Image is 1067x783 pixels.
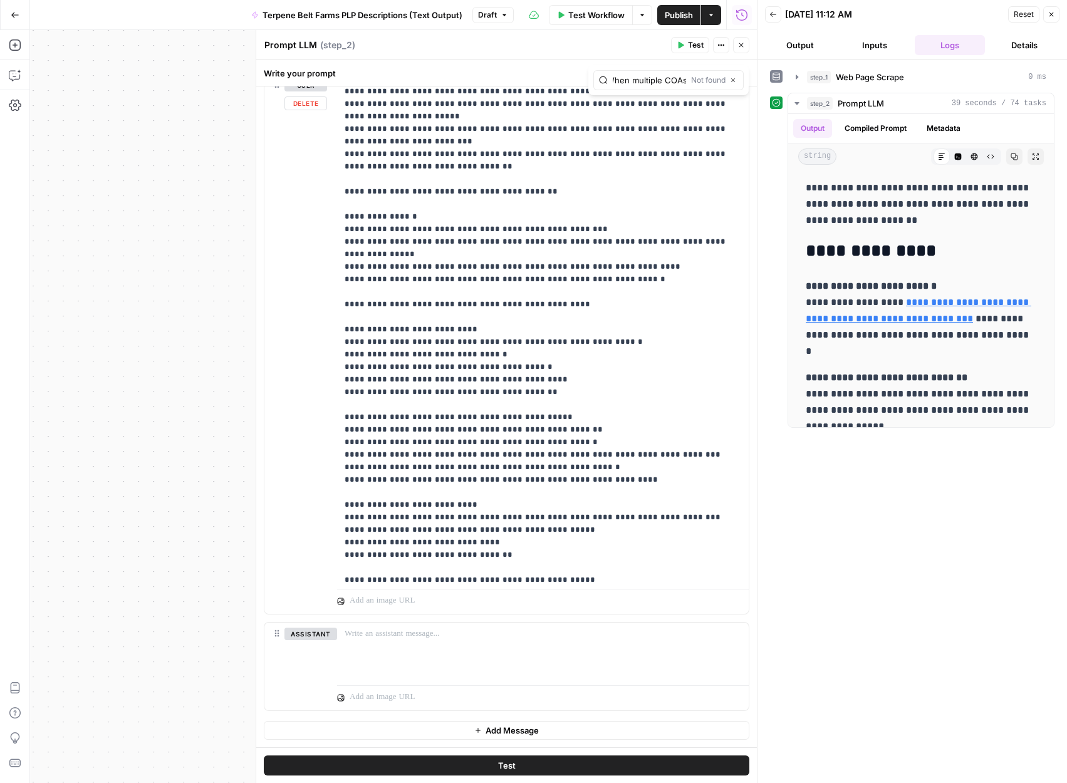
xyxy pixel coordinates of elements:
[264,721,749,740] button: Add Message
[498,759,516,772] span: Test
[1008,6,1039,23] button: Reset
[836,71,904,83] span: Web Page Scrape
[788,114,1054,427] div: 39 seconds / 74 tasks
[486,724,539,737] span: Add Message
[264,39,317,51] textarea: Prompt LLM
[1028,71,1046,83] span: 0 ms
[915,35,985,55] button: Logs
[807,97,833,110] span: step_2
[568,9,625,21] span: Test Workflow
[840,35,910,55] button: Inputs
[264,755,749,775] button: Test
[284,96,327,110] button: Delete
[788,67,1054,87] button: 0 ms
[1014,9,1034,20] span: Reset
[264,623,327,710] div: assistant
[472,7,514,23] button: Draft
[549,5,632,25] button: Test Workflow
[691,75,726,86] span: Not found
[837,119,914,138] button: Compiled Prompt
[613,74,686,86] input: Search
[793,119,832,138] button: Output
[952,98,1046,109] span: 39 seconds / 74 tasks
[688,39,704,51] span: Test
[838,97,884,110] span: Prompt LLM
[478,9,497,21] span: Draft
[284,628,337,640] button: assistant
[671,37,709,53] button: Test
[657,5,700,25] button: Publish
[919,119,968,138] button: Metadata
[256,60,757,86] div: Write your prompt
[798,148,836,165] span: string
[807,71,831,83] span: step_1
[244,5,470,25] button: Terpene Belt Farms PLP Descriptions (Text Output)
[264,74,327,614] div: userDelete
[788,93,1054,113] button: 39 seconds / 74 tasks
[765,35,835,55] button: Output
[665,9,693,21] span: Publish
[990,35,1060,55] button: Details
[320,39,355,51] span: ( step_2 )
[263,9,462,21] span: Terpene Belt Farms PLP Descriptions (Text Output)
